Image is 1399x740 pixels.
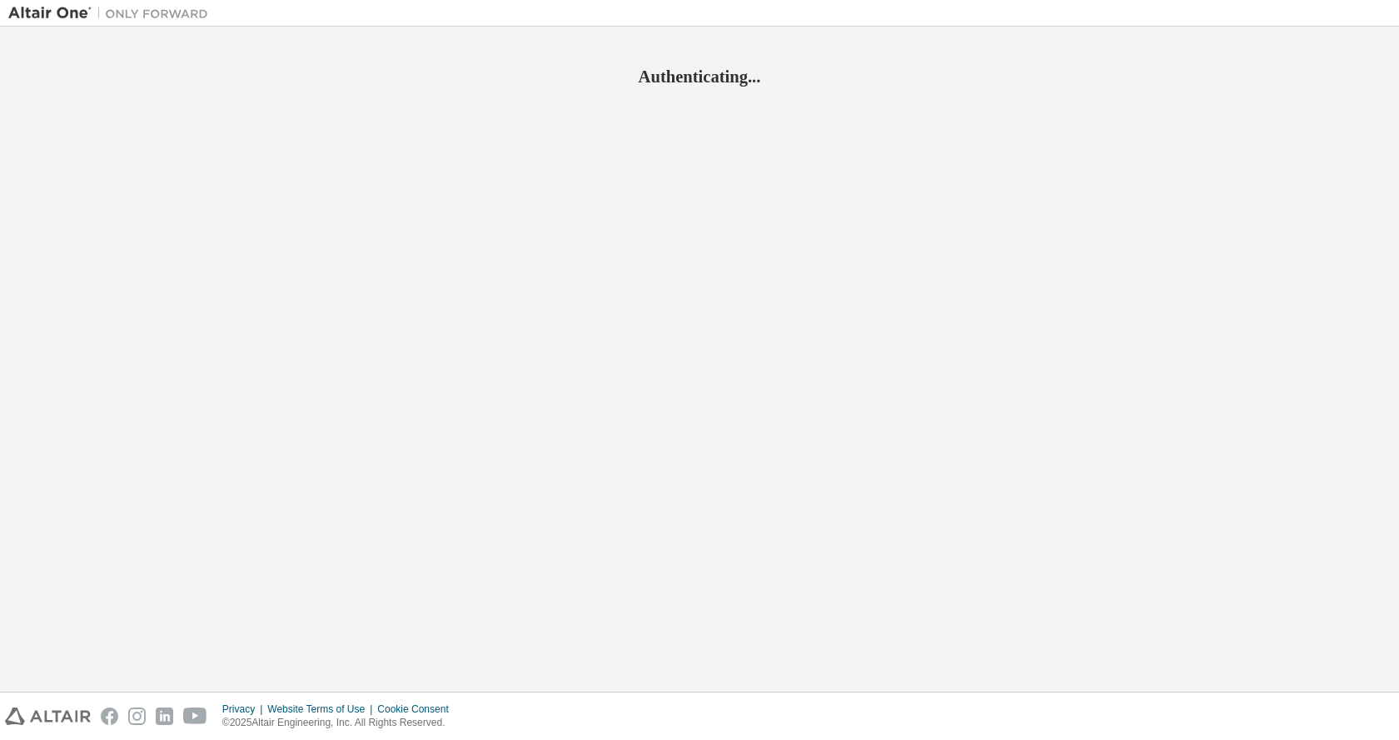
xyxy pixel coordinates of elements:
[183,708,207,725] img: youtube.svg
[267,703,377,716] div: Website Terms of Use
[156,708,173,725] img: linkedin.svg
[377,703,458,716] div: Cookie Consent
[101,708,118,725] img: facebook.svg
[222,716,459,730] p: © 2025 Altair Engineering, Inc. All Rights Reserved.
[128,708,146,725] img: instagram.svg
[8,5,217,22] img: Altair One
[5,708,91,725] img: altair_logo.svg
[8,66,1391,87] h2: Authenticating...
[222,703,267,716] div: Privacy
